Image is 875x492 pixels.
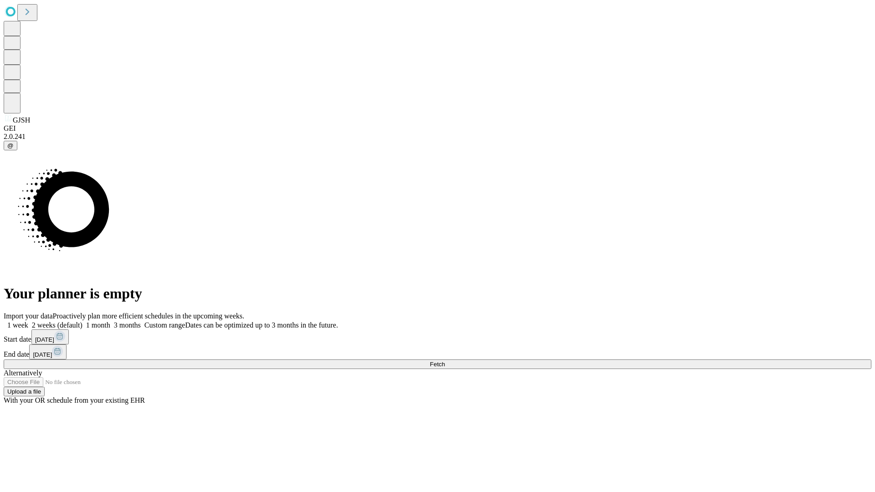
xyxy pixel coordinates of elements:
span: Import your data [4,312,53,320]
div: Start date [4,329,871,344]
span: @ [7,142,14,149]
span: Fetch [430,361,445,368]
span: 1 month [86,321,110,329]
span: [DATE] [33,351,52,358]
span: GJSH [13,116,30,124]
span: 2 weeks (default) [32,321,82,329]
span: Proactively plan more efficient schedules in the upcoming weeks. [53,312,244,320]
div: 2.0.241 [4,133,871,141]
span: Custom range [144,321,185,329]
button: [DATE] [29,344,67,359]
button: @ [4,141,17,150]
span: Alternatively [4,369,42,377]
h1: Your planner is empty [4,285,871,302]
div: End date [4,344,871,359]
button: Fetch [4,359,871,369]
button: [DATE] [31,329,69,344]
span: [DATE] [35,336,54,343]
span: 1 week [7,321,28,329]
button: Upload a file [4,387,45,396]
span: 3 months [114,321,141,329]
div: GEI [4,124,871,133]
span: Dates can be optimized up to 3 months in the future. [185,321,338,329]
span: With your OR schedule from your existing EHR [4,396,145,404]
